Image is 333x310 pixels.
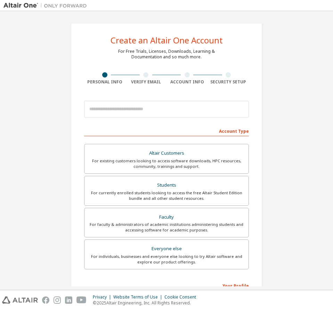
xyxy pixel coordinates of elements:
div: Your Profile [84,280,249,291]
div: Altair Customers [89,148,244,158]
div: For Free Trials, Licenses, Downloads, Learning & Documentation and so much more. [118,49,215,60]
div: Account Info [166,79,208,85]
div: Cookie Consent [164,294,200,300]
img: linkedin.svg [65,296,72,304]
p: © 2025 Altair Engineering, Inc. All Rights Reserved. [93,300,200,306]
div: Website Terms of Use [113,294,164,300]
div: Personal Info [84,79,125,85]
div: Everyone else [89,244,244,254]
div: For currently enrolled students looking to access the free Altair Student Edition bundle and all ... [89,190,244,201]
img: instagram.svg [54,296,61,304]
img: altair_logo.svg [2,296,38,304]
div: Faculty [89,212,244,222]
div: Security Setup [208,79,249,85]
div: Account Type [84,125,249,136]
div: Privacy [93,294,113,300]
img: Altair One [3,2,90,9]
div: Create an Altair One Account [111,36,223,44]
div: For individuals, businesses and everyone else looking to try Altair software and explore our prod... [89,254,244,265]
div: Verify Email [125,79,167,85]
div: For faculty & administrators of academic institutions administering students and accessing softwa... [89,222,244,233]
img: facebook.svg [42,296,49,304]
div: Students [89,180,244,190]
img: youtube.svg [76,296,87,304]
div: For existing customers looking to access software downloads, HPC resources, community, trainings ... [89,158,244,169]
